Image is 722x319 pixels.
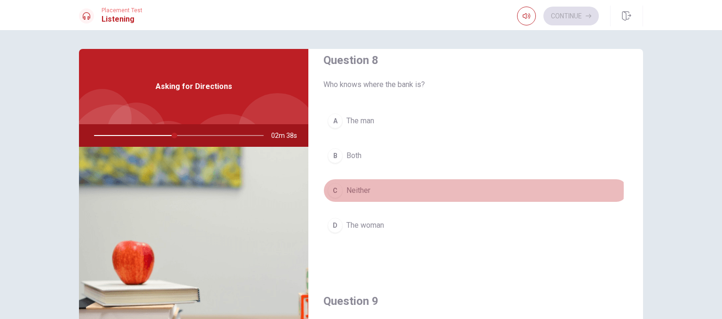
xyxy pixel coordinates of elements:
h4: Question 9 [323,294,628,309]
span: Placement Test [102,7,142,14]
span: Asking for Directions [156,81,232,92]
span: Neither [346,185,370,196]
div: D [328,218,343,233]
span: Both [346,150,361,161]
span: The man [346,115,374,127]
button: DThe woman [323,214,628,237]
button: AThe man [323,109,628,133]
h4: Question 8 [323,53,628,68]
div: B [328,148,343,163]
h1: Listening [102,14,142,25]
span: The woman [346,220,384,231]
span: 02m 38s [271,124,305,147]
div: C [328,183,343,198]
div: A [328,113,343,128]
button: BBoth [323,144,628,167]
button: CNeither [323,179,628,202]
span: Who knows where the bank is? [323,79,628,90]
